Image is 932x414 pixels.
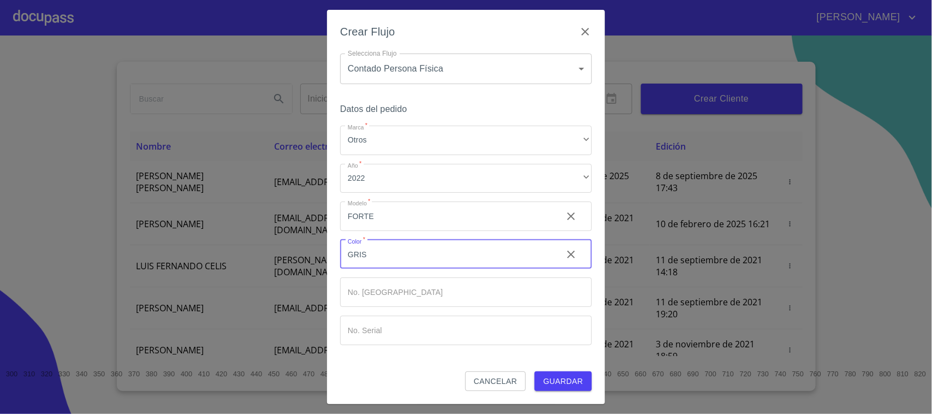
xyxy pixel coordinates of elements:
[340,126,592,155] div: Otros
[558,203,584,229] button: clear input
[543,375,583,388] span: Guardar
[340,54,592,84] div: Contado Persona Física
[340,102,592,117] h6: Datos del pedido
[474,375,517,388] span: Cancelar
[465,371,526,392] button: Cancelar
[340,164,592,193] div: 2022
[535,371,592,392] button: Guardar
[558,241,584,268] button: clear input
[340,23,395,40] h6: Crear Flujo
